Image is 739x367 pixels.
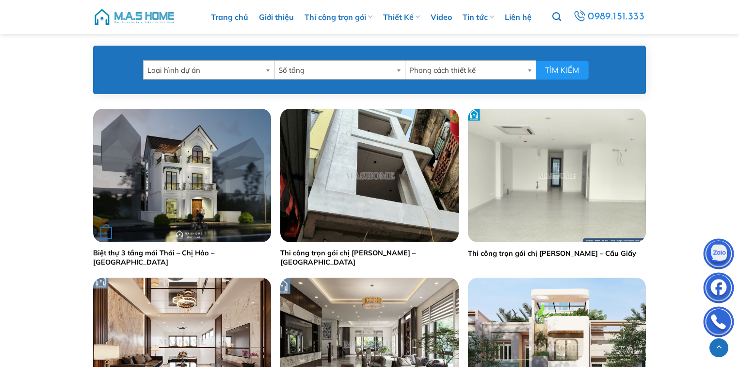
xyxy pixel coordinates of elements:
strong: + [100,227,112,239]
span: Phong cách thiết kế [409,61,523,80]
a: Video [431,2,452,32]
img: Zalo [704,241,733,270]
img: Thi công trọn gói chị Lan - Hà Đông | MasHome [280,109,458,242]
img: Phone [704,309,733,338]
img: Facebook [704,275,733,304]
a: Tin tức [463,2,494,32]
span: 0989.151.333 [587,8,646,25]
a: Biệt thự 3 tầng mái Thái – Chị Hảo – [GEOGRAPHIC_DATA] [93,249,271,267]
img: thi-cong-tron-goi-chi-lan-anh-cau-giay [468,109,646,242]
div: Đọc tiếp [100,226,112,240]
span: Loại hình dự án [147,61,261,80]
img: M.A.S HOME – Tổng Thầu Thiết Kế Và Xây Nhà Trọn Gói [93,2,176,32]
a: Thi công trọn gói [305,2,372,32]
span: Số tầng [278,61,392,80]
a: Trang chủ [211,2,248,32]
a: Thi công trọn gói chị [PERSON_NAME] – [GEOGRAPHIC_DATA] [280,249,458,267]
button: Tìm kiếm [536,61,589,80]
img: Biệt thự 3 tầng mái Thái - Chị Hảo - Vinhomes Riverside [93,109,271,242]
a: Thi công trọn gói chị [PERSON_NAME] – Cầu Giấy [468,249,636,258]
a: 0989.151.333 [570,8,648,26]
a: Thiết Kế [383,2,420,32]
a: Lên đầu trang [709,338,728,357]
a: Giới thiệu [259,2,294,32]
a: Liên hệ [505,2,531,32]
a: Tìm kiếm [552,7,561,27]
